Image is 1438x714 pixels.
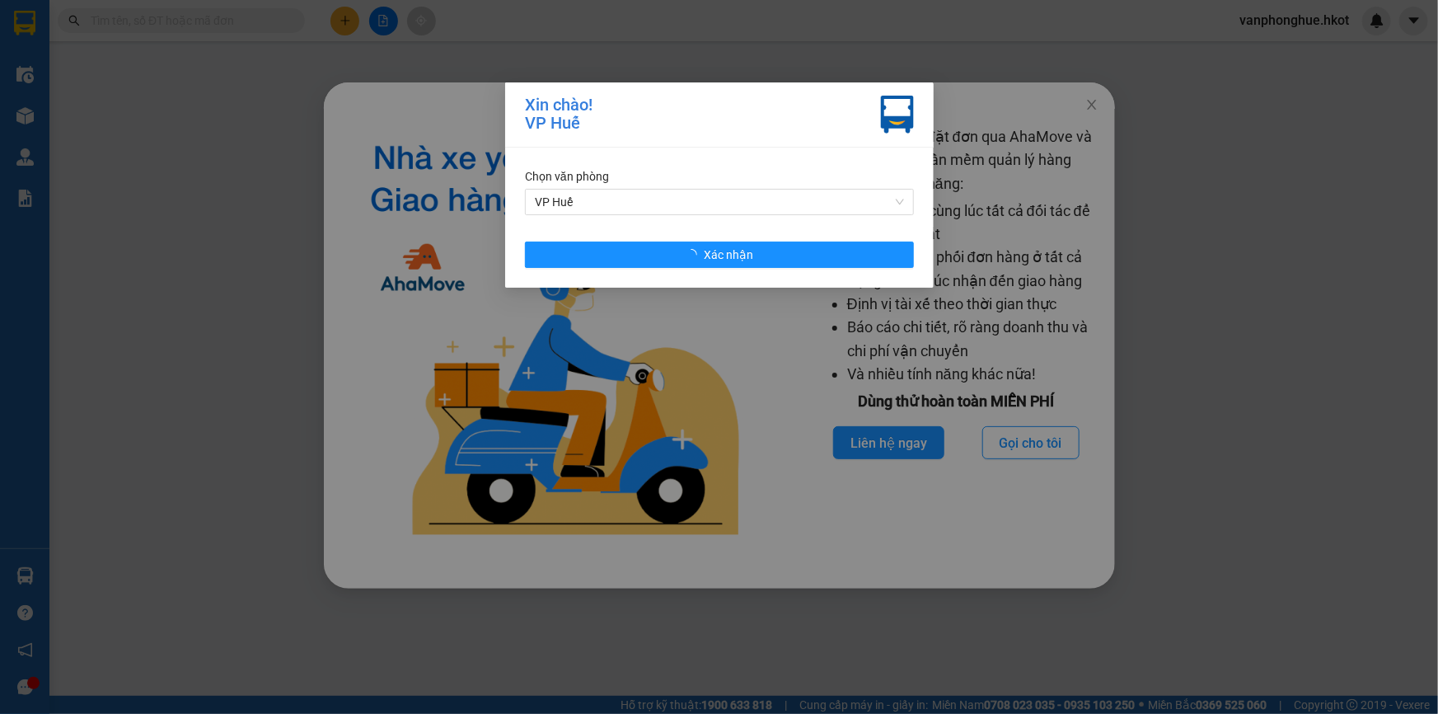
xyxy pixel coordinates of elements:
[704,246,753,264] span: Xác nhận
[525,242,914,268] button: Xác nhận
[525,96,593,134] div: Xin chào! VP Huế
[535,190,904,214] span: VP Huế
[686,249,704,261] span: loading
[525,167,914,186] div: Chọn văn phòng
[881,96,914,134] img: vxr-icon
